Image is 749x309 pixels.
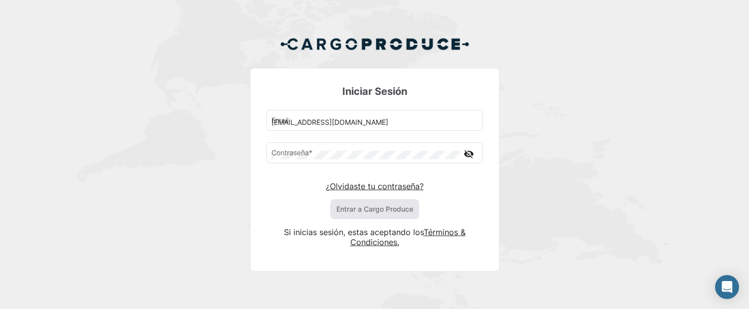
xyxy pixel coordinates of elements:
[266,84,483,98] h3: Iniciar Sesión
[350,227,466,247] a: Términos & Condiciones.
[284,227,424,237] span: Si inicias sesión, estas aceptando los
[280,32,470,56] img: Cargo Produce Logo
[715,275,739,299] div: Abrir Intercom Messenger
[326,181,424,191] a: ¿Olvidaste tu contraseña?
[463,148,475,160] mat-icon: visibility_off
